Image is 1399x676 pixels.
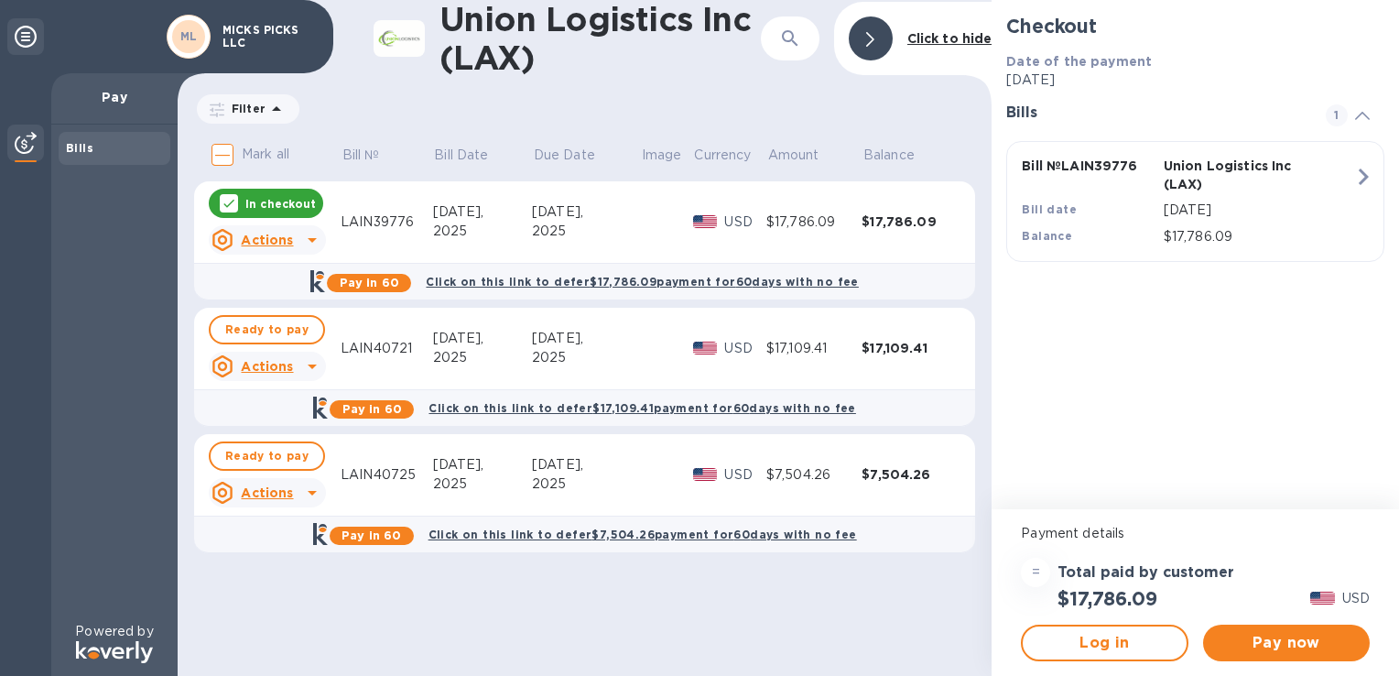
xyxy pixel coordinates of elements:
[66,88,163,106] p: Pay
[433,348,532,367] div: 2025
[434,146,488,165] p: Bill Date
[724,213,766,232] p: USD
[1006,15,1384,38] h2: Checkout
[245,196,316,212] p: In checkout
[1021,625,1188,661] button: Log in
[693,342,718,354] img: USD
[224,101,266,116] p: Filter
[241,233,293,247] u: Actions
[724,339,766,358] p: USD
[863,146,915,165] p: Balance
[433,474,532,494] div: 2025
[342,402,402,416] b: Pay in 60
[766,465,862,485] div: $7,504.26
[341,465,433,485] div: LAIN40725
[768,146,843,165] span: Amount
[209,442,325,471] button: Ready to pay
[340,276,399,289] b: Pay in 60
[209,315,325,344] button: Ready to pay
[75,622,153,641] p: Powered by
[225,445,309,467] span: Ready to pay
[222,24,314,49] p: MICKS PICKS LLC
[1057,587,1156,610] h2: $17,786.09
[433,202,532,222] div: [DATE],
[1326,104,1348,126] span: 1
[434,146,512,165] span: Bill Date
[724,465,766,485] p: USD
[1006,104,1304,122] h3: Bills
[66,141,93,155] b: Bills
[532,455,640,474] div: [DATE],
[693,215,718,228] img: USD
[433,222,532,241] div: 2025
[1006,54,1152,69] b: Date of the payment
[863,146,938,165] span: Balance
[532,329,640,348] div: [DATE],
[342,146,380,165] p: Bill №
[1342,589,1370,608] p: USD
[225,319,309,341] span: Ready to pay
[1218,632,1355,654] span: Pay now
[532,348,640,367] div: 2025
[241,485,293,500] u: Actions
[766,339,862,358] div: $17,109.41
[433,329,532,348] div: [DATE],
[1022,202,1077,216] b: Bill date
[907,31,992,46] b: Click to hide
[428,528,857,541] b: Click on this link to defer $7,504.26 payment for 60 days with no fee
[862,339,957,357] div: $17,109.41
[1021,558,1050,587] div: =
[766,213,862,232] div: $17,786.09
[342,529,401,542] b: Pay in 60
[341,213,433,232] div: LAIN39776
[862,465,957,484] div: $7,504.26
[1021,524,1370,543] p: Payment details
[1203,625,1370,661] button: Pay now
[532,202,640,222] div: [DATE],
[1164,227,1354,246] p: $17,786.09
[242,145,289,164] p: Mark all
[532,474,640,494] div: 2025
[768,146,819,165] p: Amount
[76,641,153,663] img: Logo
[534,146,595,165] p: Due Date
[433,455,532,474] div: [DATE],
[1006,141,1384,262] button: Bill №LAIN39776Union Logistics Inc (LAX)Bill date[DATE]Balance$17,786.09
[1164,157,1297,193] p: Union Logistics Inc (LAX)
[241,359,293,374] u: Actions
[1022,229,1072,243] b: Balance
[1037,632,1171,654] span: Log in
[534,146,619,165] span: Due Date
[1164,201,1354,220] p: [DATE]
[428,401,855,415] b: Click on this link to defer $17,109.41 payment for 60 days with no fee
[694,146,751,165] p: Currency
[341,339,433,358] div: LAIN40721
[532,222,640,241] div: 2025
[642,146,682,165] p: Image
[862,213,957,231] div: $17,786.09
[180,29,198,43] b: ML
[1022,157,1155,175] p: Bill № LAIN39776
[1006,71,1384,90] p: [DATE]
[426,275,858,289] b: Click on this link to defer $17,786.09 payment for 60 days with no fee
[693,468,718,481] img: USD
[1057,564,1234,582] h3: Total paid by customer
[1310,592,1335,605] img: USD
[342,146,404,165] span: Bill №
